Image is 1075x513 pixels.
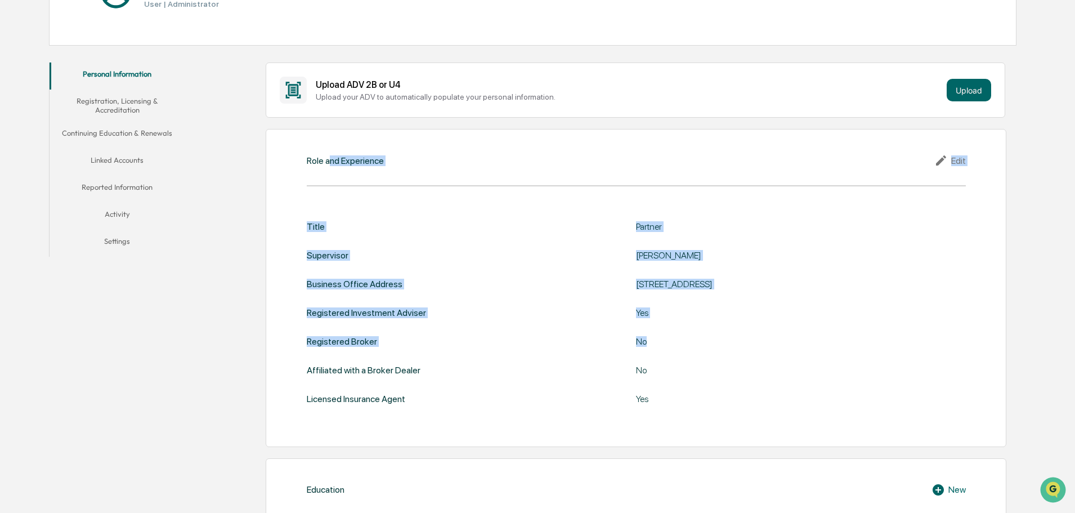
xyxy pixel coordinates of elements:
[307,365,420,376] div: Affiliated with a Broker Dealer
[307,484,344,495] div: Education
[307,250,348,261] div: Supervisor
[50,203,185,230] button: Activity
[7,195,77,216] a: 🖐️Preclearance
[191,90,205,103] button: Start new chat
[119,153,123,162] span: •
[23,221,71,233] span: Data Lookup
[307,394,405,404] div: Licensed Insurance Agent
[50,122,185,149] button: Continuing Education & Renewals
[11,142,29,160] img: Chandler - Maia Wealth
[636,279,917,289] div: [STREET_ADDRESS]
[636,221,917,232] div: Partner
[11,24,205,42] p: How can we help?
[11,201,20,210] div: 🖐️
[947,79,991,101] button: Upload
[316,79,942,90] div: Upload ADV 2B or U4
[307,336,377,347] div: Registered Broker
[316,92,942,101] div: Upload your ADV to automatically populate your personal information.
[23,200,73,211] span: Preclearance
[50,149,185,176] button: Linked Accounts
[636,365,917,376] div: No
[307,307,426,318] div: Registered Investment Adviser
[79,248,136,257] a: Powered byPylon
[636,394,917,404] div: Yes
[174,123,205,136] button: See all
[307,279,402,289] div: Business Office Address
[636,250,917,261] div: [PERSON_NAME]
[77,195,144,216] a: 🗄️Attestations
[11,222,20,231] div: 🔎
[11,125,75,134] div: Past conversations
[24,86,44,106] img: 6558925923028_b42adfe598fdc8269267_72.jpg
[125,153,148,162] span: [DATE]
[7,217,75,237] a: 🔎Data Lookup
[93,200,140,211] span: Attestations
[82,201,91,210] div: 🗄️
[931,483,966,497] div: New
[50,63,185,90] button: Personal Information
[636,336,917,347] div: No
[50,230,185,257] button: Settings
[51,86,185,97] div: Start new chat
[307,221,325,232] div: Title
[50,176,185,203] button: Reported Information
[51,97,155,106] div: We're available if you need us!
[1039,476,1069,506] iframe: Open customer support
[307,155,384,166] div: Role and Experience
[11,86,32,106] img: 1746055101610-c473b297-6a78-478c-a979-82029cc54cd1
[50,63,185,257] div: secondary tabs example
[35,153,117,162] span: [PERSON_NAME] Wealth
[112,249,136,257] span: Pylon
[636,307,917,318] div: Yes
[934,154,966,167] div: Edit
[50,90,185,122] button: Registration, Licensing & Accreditation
